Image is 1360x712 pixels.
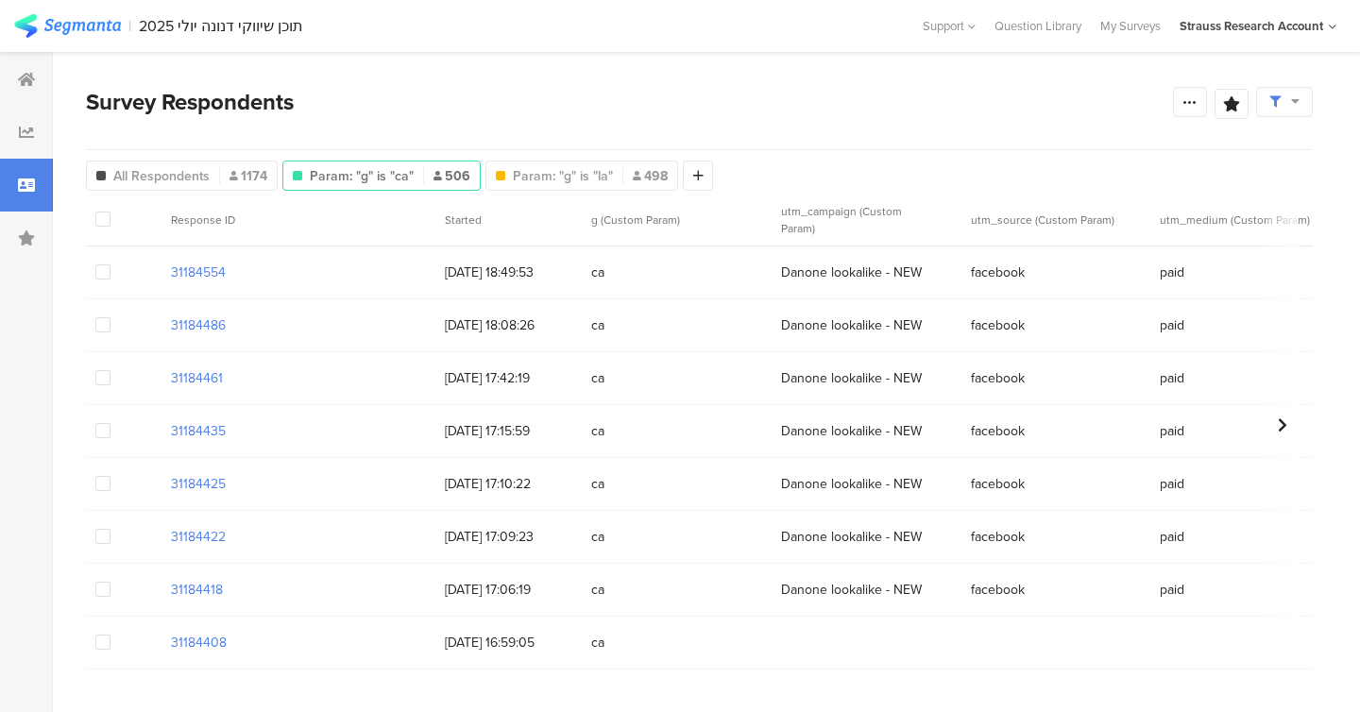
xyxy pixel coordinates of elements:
[781,474,952,494] span: Danone lookalike - NEW
[1160,421,1331,441] span: paid
[128,15,131,37] div: |
[591,580,762,600] span: ca
[171,315,226,335] section: 31184486
[445,315,572,335] span: [DATE] 18:08:26
[633,166,668,186] span: 498
[433,166,470,186] span: 506
[14,14,121,38] img: segmanta logo
[781,203,902,237] span: utm_campaign (Custom Param)
[591,368,762,388] span: ca
[971,421,1142,441] span: facebook
[591,633,762,653] span: ca
[1160,474,1331,494] span: paid
[513,166,613,186] span: Param: "g" is "la"
[971,263,1142,282] span: facebook
[1180,17,1323,35] div: Strauss Research Account
[229,166,267,186] span: 1174
[445,263,572,282] span: [DATE] 18:49:53
[171,212,235,229] span: Response ID
[1160,212,1310,229] span: utm_medium (Custom Param)
[445,527,572,547] span: [DATE] 17:09:23
[1160,527,1331,547] span: paid
[1160,580,1331,600] span: paid
[139,17,303,35] div: תוכן שיווקי דנונה יולי 2025
[171,474,226,494] section: 31184425
[781,527,952,547] span: Danone lookalike - NEW
[171,263,226,282] section: 31184554
[310,166,414,186] span: Param: "g" is "ca"
[1160,263,1331,282] span: paid
[1091,17,1170,35] a: My Surveys
[86,85,294,119] span: Survey Respondents
[113,166,210,186] span: All Respondents
[171,633,227,653] section: 31184408
[781,580,952,600] span: Danone lookalike - NEW
[971,368,1142,388] span: facebook
[445,421,572,441] span: [DATE] 17:15:59
[591,527,762,547] span: ca
[985,17,1091,35] a: Question Library
[171,421,226,441] section: 31184435
[591,474,762,494] span: ca
[781,263,952,282] span: Danone lookalike - NEW
[1160,315,1331,335] span: paid
[445,474,572,494] span: [DATE] 17:10:22
[445,580,572,600] span: [DATE] 17:06:19
[923,11,976,41] div: Support
[971,527,1142,547] span: facebook
[591,315,762,335] span: ca
[1160,368,1331,388] span: paid
[445,212,482,229] span: Started
[971,580,1142,600] span: facebook
[971,315,1142,335] span: facebook
[591,263,762,282] span: ca
[171,527,226,547] section: 31184422
[781,368,952,388] span: Danone lookalike - NEW
[781,421,952,441] span: Danone lookalike - NEW
[445,368,572,388] span: [DATE] 17:42:19
[591,212,680,229] span: g (Custom Param)
[171,368,223,388] section: 31184461
[445,633,572,653] span: [DATE] 16:59:05
[971,212,1114,229] span: utm_source (Custom Param)
[171,580,223,600] section: 31184418
[591,421,762,441] span: ca
[971,474,1142,494] span: facebook
[781,315,952,335] span: Danone lookalike - NEW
